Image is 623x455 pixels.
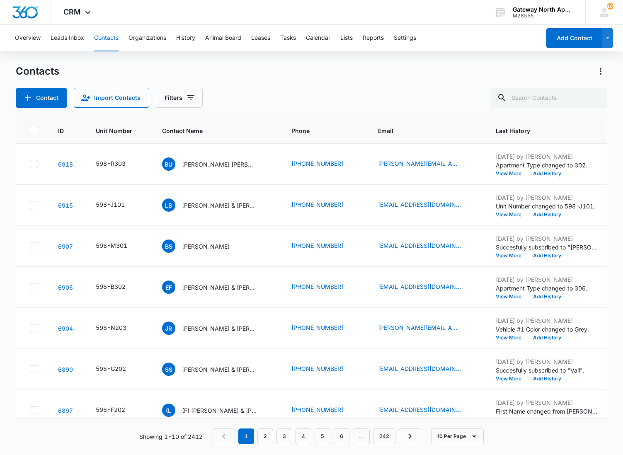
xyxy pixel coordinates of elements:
[527,376,567,381] button: Add History
[496,294,527,299] button: View More
[496,398,599,407] p: [DATE] by [PERSON_NAME]
[96,323,141,333] div: Unit Number - 598-N203 - Select to Edit Field
[291,282,358,292] div: Phone - (970) 821-5725 - Select to Edit Field
[607,3,613,10] div: notifications count
[63,7,81,16] span: CRM
[496,407,599,416] p: First Name changed from [PERSON_NAME] to (F) [PERSON_NAME].
[513,6,573,13] div: account name
[51,25,84,51] button: Leads Inbox
[58,126,64,135] span: ID
[607,3,613,10] span: 105
[291,323,358,333] div: Phone - (970) 775-3516 - Select to Edit Field
[16,65,59,77] h1: Contacts
[162,157,175,171] span: BU
[162,363,272,376] div: Contact Name - Stephen Skare & Yong Hamilton - Select to Edit Field
[182,406,257,415] p: (F) [PERSON_NAME] & [PERSON_NAME] & [PERSON_NAME]
[176,25,195,51] button: History
[182,242,230,251] p: [PERSON_NAME]
[162,198,272,212] div: Contact Name - Loni Baker & John Baker - Select to Edit Field
[527,294,567,299] button: Add History
[378,282,461,291] a: [EMAIL_ADDRESS][DOMAIN_NAME]
[527,417,567,422] button: Add History
[546,28,602,48] button: Add Contact
[96,282,141,292] div: Unit Number - 598-B302 - Select to Edit Field
[74,88,149,108] button: Import Contacts
[496,193,599,202] p: [DATE] by [PERSON_NAME]
[496,357,599,366] p: [DATE] by [PERSON_NAME]
[58,202,73,209] a: Navigate to contact details page for Loni Baker & John Baker
[378,241,476,251] div: Email - briansanc07@hotmail.com - Select to Edit Field
[291,126,346,135] span: Phone
[378,159,476,169] div: Email - uriel.26caballero@gmail.com - Select to Edit Field
[162,322,175,335] span: JR
[496,253,527,258] button: View More
[431,428,484,444] button: 10 Per Page
[257,428,273,444] a: Page 2
[496,234,599,243] p: [DATE] by [PERSON_NAME]
[182,324,257,333] p: [PERSON_NAME] & [PERSON_NAME]
[378,200,461,209] a: [EMAIL_ADDRESS][DOMAIN_NAME]
[378,241,461,250] a: [EMAIL_ADDRESS][DOMAIN_NAME]
[334,428,349,444] a: Page 6
[96,159,126,168] div: 598-R303
[162,281,175,294] span: EF
[527,335,567,340] button: Add History
[213,428,421,444] nav: Pagination
[378,323,461,332] a: [PERSON_NAME][EMAIL_ADDRESS][DOMAIN_NAME]
[162,281,272,294] div: Contact Name - Emma French & Fernando Duarte - Select to Edit Field
[182,283,257,292] p: [PERSON_NAME] & [PERSON_NAME]
[291,405,358,415] div: Phone - (720) 333-2856 - Select to Edit Field
[378,405,476,415] div: Email - taniachavez202@gmail.com - Select to Edit Field
[496,325,599,334] p: Vehicle #1 Color changed to Grey.
[291,241,358,251] div: Phone - (303) 776-0115 - Select to Edit Field
[15,25,41,51] button: Overview
[496,316,599,325] p: [DATE] by [PERSON_NAME]
[378,364,461,373] a: [EMAIL_ADDRESS][DOMAIN_NAME]
[527,253,567,258] button: Add History
[58,243,73,250] a: Navigate to contact details page for Brian Sanchez
[496,152,599,161] p: [DATE] by [PERSON_NAME]
[58,325,73,332] a: Navigate to contact details page for Joel Robles III & Maria Martinez
[496,171,527,176] button: View More
[496,212,527,217] button: View More
[96,241,142,251] div: Unit Number - 598-M301 - Select to Edit Field
[399,428,421,444] a: Next Page
[378,200,476,210] div: Email - lonibaker659@gmail.com - Select to Edit Field
[291,159,343,168] a: [PHONE_NUMBER]
[96,405,140,415] div: Unit Number - 598-F202 - Select to Edit Field
[378,126,464,135] span: Email
[378,159,461,168] a: [PERSON_NAME][EMAIL_ADDRESS][DOMAIN_NAME]
[238,428,254,444] em: 1
[280,25,296,51] button: Tasks
[496,366,599,375] p: Succesfully subscribed to "Vail".
[315,428,330,444] a: Page 5
[340,25,353,51] button: Lists
[276,428,292,444] a: Page 3
[373,428,395,444] a: Page 242
[96,200,125,209] div: 598-J101
[496,376,527,381] button: View More
[96,241,127,250] div: 598-M301
[378,405,461,414] a: [EMAIL_ADDRESS][DOMAIN_NAME]
[58,284,73,291] a: Navigate to contact details page for Emma French & Fernando Duarte
[162,404,175,417] span: (L
[496,202,599,211] p: Unit Number changed to 598-J101.
[96,323,126,332] div: 598-N203
[94,25,119,51] button: Contacts
[490,88,607,108] input: Search Contacts
[496,161,599,169] p: Apartment Type changed to 302.
[291,241,343,250] a: [PHONE_NUMBER]
[96,200,140,210] div: Unit Number - 598-J101 - Select to Edit Field
[58,366,73,373] a: Navigate to contact details page for Stephen Skare & Yong Hamilton
[205,25,241,51] button: Animal Board
[594,65,607,78] button: Actions
[96,364,141,374] div: Unit Number - 598-G202 - Select to Edit Field
[128,25,166,51] button: Organizations
[139,432,203,441] p: Showing 1-10 of 2412
[251,25,270,51] button: Leases
[527,212,567,217] button: Add History
[162,404,272,417] div: Contact Name - (F) Lilia Castaneda & Gonzalo Santos & Tania C. Santos - Select to Edit Field
[58,161,73,168] a: Navigate to contact details page for Brandon Uriel Caballero Enriquez
[162,240,245,253] div: Contact Name - Brian Sanchez - Select to Edit Field
[58,407,73,414] a: Navigate to contact details page for (F) Lilia Castaneda & Gonzalo Santos & Tania C. Santos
